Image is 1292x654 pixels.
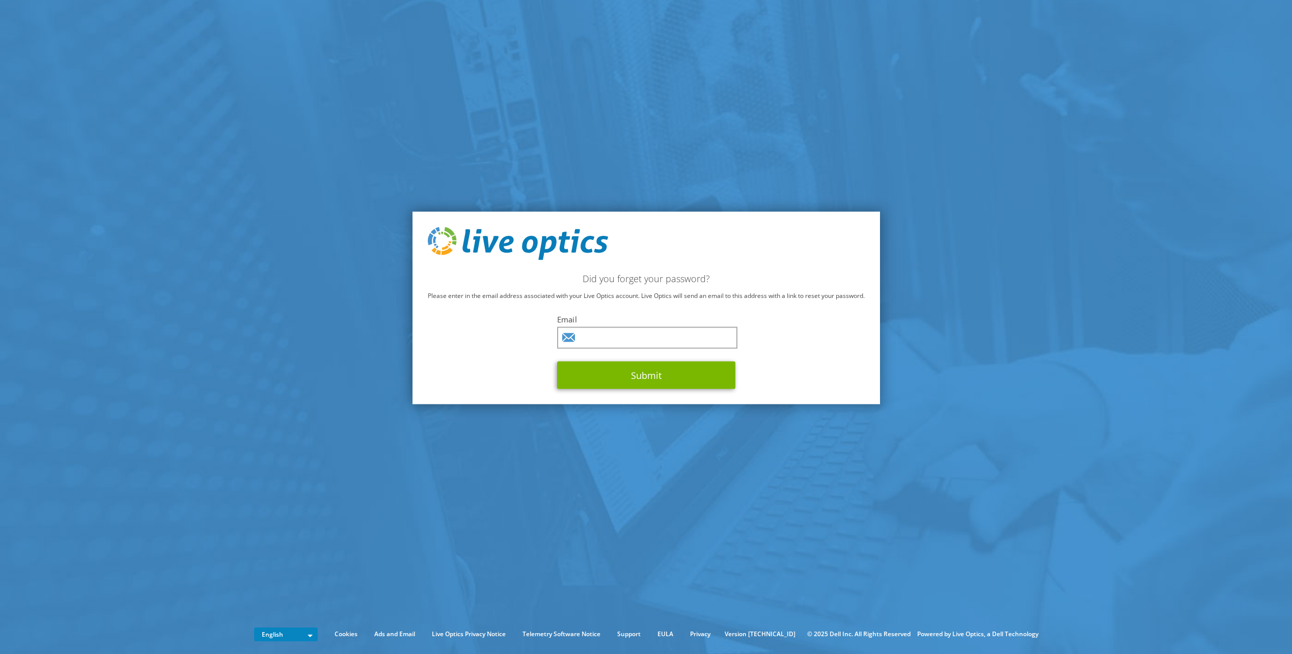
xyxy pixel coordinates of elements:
[610,629,648,640] a: Support
[802,629,916,640] li: © 2025 Dell Inc. All Rights Reserved
[428,290,865,302] p: Please enter in the email address associated with your Live Optics account. Live Optics will send...
[557,314,735,324] label: Email
[424,629,513,640] a: Live Optics Privacy Notice
[428,273,865,284] h2: Did you forget your password?
[720,629,801,640] li: Version [TECHNICAL_ID]
[428,227,608,260] img: live_optics_svg.svg
[515,629,608,640] a: Telemetry Software Notice
[327,629,365,640] a: Cookies
[682,629,718,640] a: Privacy
[917,629,1038,640] li: Powered by Live Optics, a Dell Technology
[367,629,423,640] a: Ads and Email
[650,629,681,640] a: EULA
[557,362,735,389] button: Submit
